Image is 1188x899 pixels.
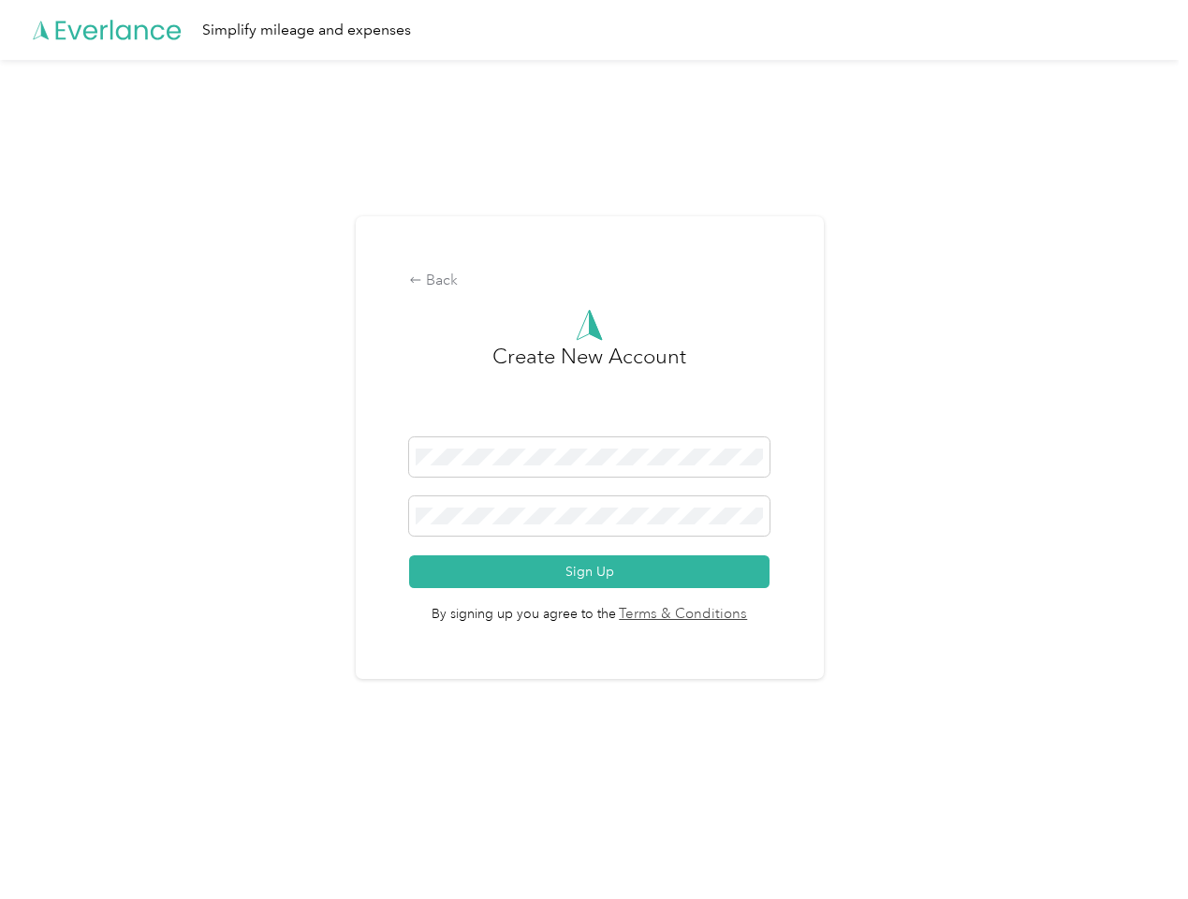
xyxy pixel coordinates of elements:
[492,341,686,437] h3: Create New Account
[409,270,770,292] div: Back
[202,19,411,42] div: Simplify mileage and expenses
[616,604,748,626] a: Terms & Conditions
[409,555,770,588] button: Sign Up
[409,588,770,626] span: By signing up you agree to the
